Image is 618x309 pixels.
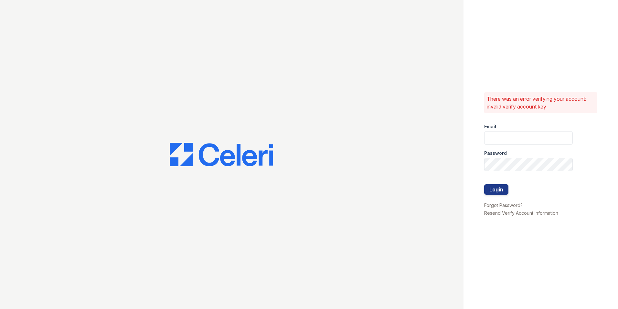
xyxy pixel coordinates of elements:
[170,143,273,166] img: CE_Logo_Blue-a8612792a0a2168367f1c8372b55b34899dd931a85d93a1a3d3e32e68fde9ad4.png
[484,150,507,156] label: Password
[484,210,558,216] a: Resend Verify Account Information
[484,123,496,130] label: Email
[487,95,595,110] p: There was an error verifying your account: invalid verify account key
[484,184,508,195] button: Login
[484,202,523,208] a: Forgot Password?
